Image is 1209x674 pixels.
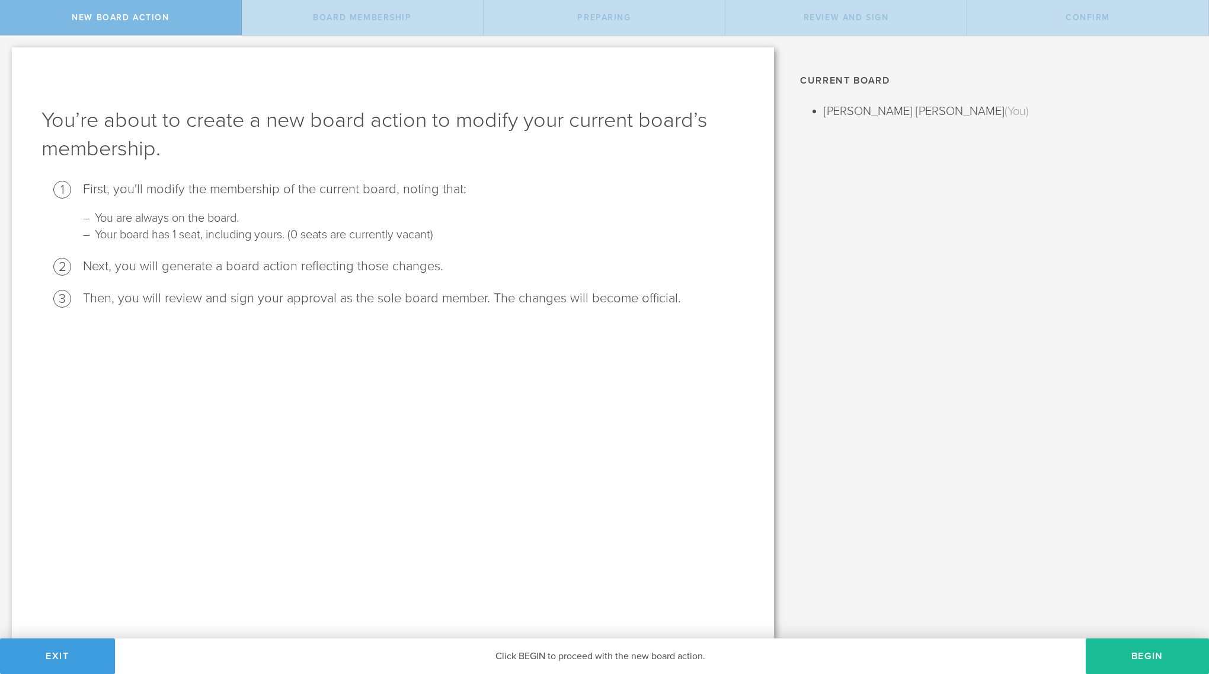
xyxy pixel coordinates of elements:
[95,210,733,226] li: You are always on the board.
[804,12,889,23] span: Review and Sign
[115,638,1086,674] div: Click BEGIN to proceed with the new board action.
[800,71,1191,90] h1: Current Board
[83,258,744,275] li: Next, you will generate a board action reflecting those changes.
[72,12,169,23] span: New Board Action
[577,12,631,23] span: Preparing
[83,290,744,307] li: Then, you will review and sign your approval as the sole board member. The changes will become of...
[1086,638,1209,674] button: Begin
[1005,104,1029,119] span: (You)
[83,181,744,198] div: First, you'll modify the membership of the current board, noting that:
[41,106,744,163] h1: You’re about to create a new board action to modify your current board’s membership.
[313,12,411,23] span: Board Membership
[824,102,1191,121] li: [PERSON_NAME] [PERSON_NAME]
[46,650,69,662] span: Exit
[1066,12,1110,23] span: Confirm
[95,226,733,243] li: Your board has 1 seat, including yours. (0 seats are currently vacant)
